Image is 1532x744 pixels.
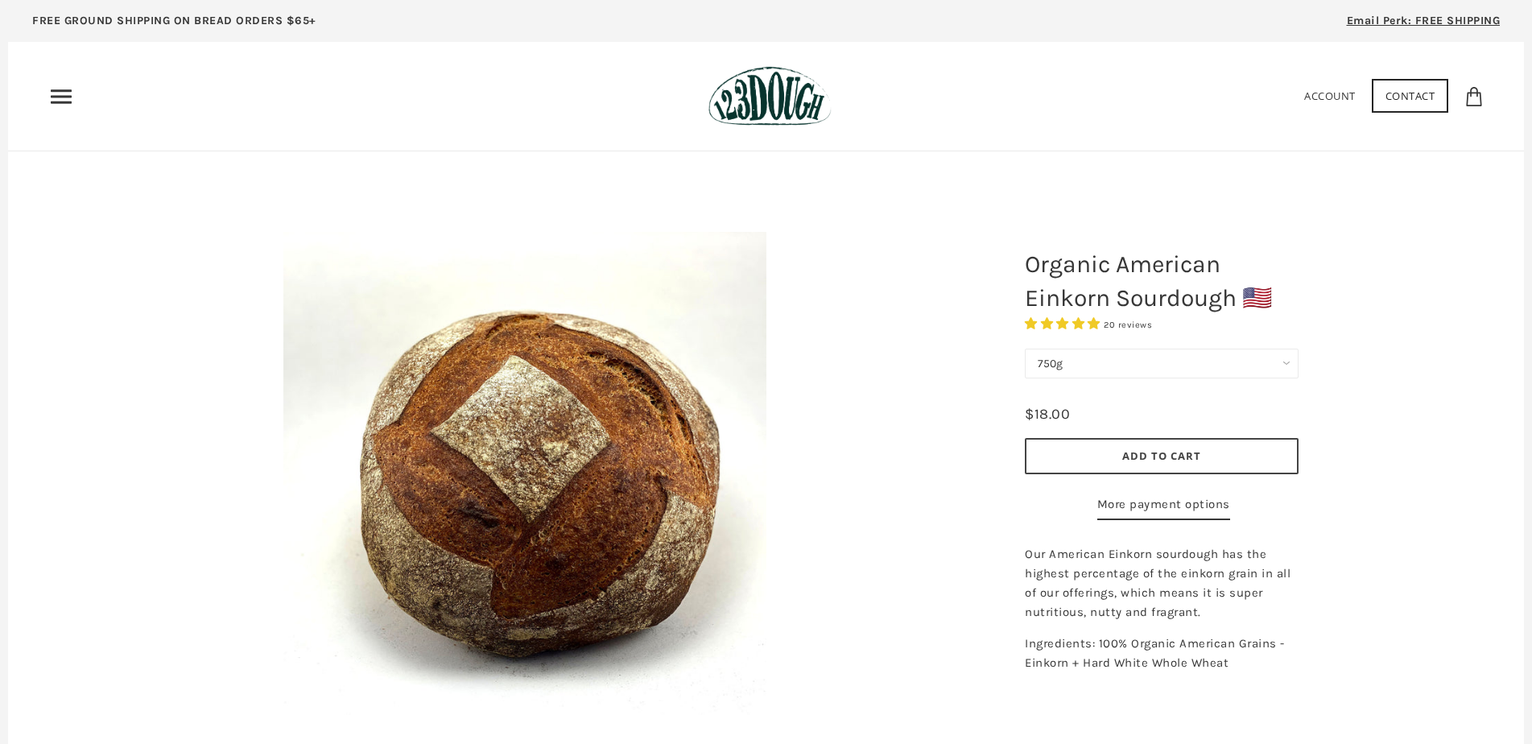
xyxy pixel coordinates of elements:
[1372,79,1449,113] a: Contact
[1097,494,1230,520] a: More payment options
[1304,89,1356,103] a: Account
[1025,547,1290,619] span: Our American Einkorn sourdough has the highest percentage of the einkorn grain in all of our offe...
[1025,403,1070,426] div: $18.00
[8,8,341,42] a: FREE GROUND SHIPPING ON BREAD ORDERS $65+
[1104,320,1152,330] span: 20 reviews
[1347,14,1501,27] span: Email Perk: FREE SHIPPING
[1323,8,1525,42] a: Email Perk: FREE SHIPPING
[708,66,832,126] img: 123Dough Bakery
[1013,239,1311,323] h1: Organic American Einkorn Sourdough 🇺🇸
[1025,636,1285,670] span: Ingredients: 100% Organic American Grains - Einkorn + Hard White Whole Wheat
[48,84,74,110] nav: Primary
[1025,316,1104,331] span: 4.95 stars
[32,12,316,30] p: FREE GROUND SHIPPING ON BREAD ORDERS $65+
[1122,448,1201,463] span: Add to Cart
[283,232,766,715] img: Organic American Einkorn Sourdough 🇺🇸
[89,232,960,715] a: Organic American Einkorn Sourdough 🇺🇸
[1025,438,1299,474] button: Add to Cart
